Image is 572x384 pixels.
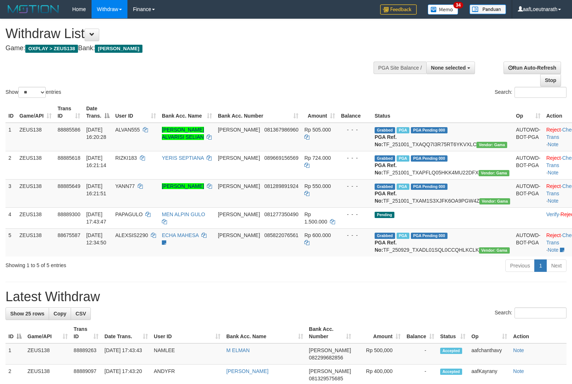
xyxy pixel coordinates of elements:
span: Accepted [440,348,462,354]
span: OXPLAY > ZEUS138 [25,45,78,53]
a: Next [546,259,567,272]
th: User ID: activate to sort column ascending [151,322,223,343]
label: Search: [495,87,567,98]
th: Status: activate to sort column ascending [437,322,468,343]
span: ALVAN555 [115,127,140,133]
input: Search: [515,87,567,98]
span: Grabbed [375,184,395,190]
a: Verify [546,211,559,217]
th: Game/API: activate to sort column ascending [16,102,55,123]
span: [DATE] 17:43:47 [86,211,106,225]
td: ZEUS138 [16,179,55,207]
div: - - - [341,182,369,190]
a: Run Auto-Refresh [504,62,561,74]
span: [DATE] 16:20:28 [86,127,106,140]
span: Copy 081277350490 to clipboard [264,211,298,217]
span: Grabbed [375,155,395,162]
img: panduan.png [469,4,506,14]
a: Reject [546,127,561,133]
div: - - - [341,232,369,239]
a: 1 [534,259,547,272]
span: [PERSON_NAME] [309,347,351,353]
td: ZEUS138 [16,207,55,228]
td: ZEUS138 [16,151,55,179]
span: Grabbed [375,127,395,133]
span: [PERSON_NAME] [218,183,260,189]
span: Copy 081367986960 to clipboard [264,127,298,133]
td: 2 [5,151,16,179]
span: Marked by aafanarl [397,184,409,190]
span: Copy [53,311,66,317]
span: 88885618 [57,155,80,161]
h4: Game: Bank: [5,45,374,52]
span: None selected [431,65,466,71]
a: [PERSON_NAME] [162,183,204,189]
td: AUTOWD-BOT-PGA [513,123,543,151]
div: Showing 1 to 5 of 5 entries [5,259,233,269]
span: Pending [375,212,394,218]
input: Search: [515,307,567,318]
a: Note [548,198,559,204]
h1: Withdraw List [5,26,374,41]
span: [PERSON_NAME] [218,232,260,238]
td: 1 [5,123,16,151]
td: [DATE] 17:43:43 [101,343,151,365]
a: Note [548,141,559,147]
a: [PERSON_NAME] ALVARISI SELIAN [162,127,204,140]
span: PGA Pending [411,184,447,190]
th: Amount: activate to sort column ascending [354,322,404,343]
span: Copy 085822076561 to clipboard [264,232,298,238]
a: YERIS SEPTIANA [162,155,204,161]
span: Rp 505.000 [304,127,331,133]
b: PGA Ref. No: [375,191,397,204]
span: Marked by aafpengsreynich [397,233,409,239]
td: NAMLEE [151,343,223,365]
label: Search: [495,307,567,318]
b: PGA Ref. No: [375,134,397,147]
span: CSV [75,311,86,317]
td: 5 [5,228,16,256]
span: Marked by aafanarl [397,155,409,162]
img: Feedback.jpg [380,4,417,15]
span: Marked by aafanarl [397,127,409,133]
th: Status [372,102,513,123]
span: Vendor URL: https://trx31.1velocity.biz [479,198,510,204]
div: - - - [341,126,369,133]
b: PGA Ref. No: [375,162,397,176]
a: Show 25 rows [5,307,49,320]
a: Previous [505,259,535,272]
span: 88675587 [57,232,80,238]
span: YANN77 [115,183,135,189]
span: Grabbed [375,233,395,239]
span: 34 [453,2,463,8]
span: Rp 550.000 [304,183,331,189]
a: Stop [540,74,561,86]
a: M ELMAN [226,347,250,353]
span: 88885586 [57,127,80,133]
a: Note [513,347,524,353]
select: Showentries [18,87,46,98]
span: [PERSON_NAME] [218,211,260,217]
span: Vendor URL: https://trx31.1velocity.biz [476,142,507,148]
a: Note [513,368,524,374]
th: Date Trans.: activate to sort column descending [83,102,112,123]
span: 88885649 [57,183,80,189]
span: [PERSON_NAME] [218,127,260,133]
span: Copy 081329575685 to clipboard [309,376,343,381]
td: TF_251001_TXAPFLQ05HKK4MU22DFX [372,151,513,179]
span: Rp 724.000 [304,155,331,161]
a: [PERSON_NAME] [226,368,268,374]
th: Op: activate to sort column ascending [468,322,510,343]
span: RIZKI183 [115,155,137,161]
th: Trans ID: activate to sort column ascending [55,102,83,123]
span: ALEXSIS2290 [115,232,148,238]
span: Accepted [440,369,462,375]
span: Show 25 rows [10,311,44,317]
td: TF_250929_TXADL01SQL0CCQHLKCLK [372,228,513,256]
a: ECHA MAHESA [162,232,198,238]
td: TF_251001_TXAQQ7I3R75RT6YKVXLC [372,123,513,151]
span: Rp 600.000 [304,232,331,238]
th: Op: activate to sort column ascending [513,102,543,123]
td: ZEUS138 [16,123,55,151]
th: Game/API: activate to sort column ascending [25,322,71,343]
